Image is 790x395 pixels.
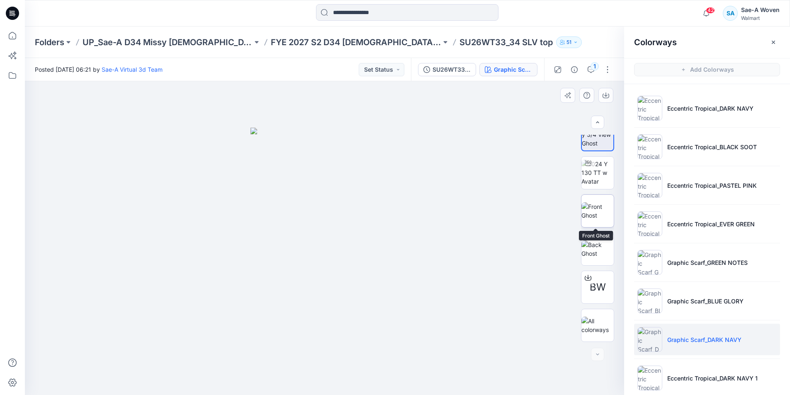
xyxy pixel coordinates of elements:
[35,65,163,74] span: Posted [DATE] 06:21 by
[590,280,606,295] span: BW
[271,36,441,48] a: FYE 2027 S2 D34 [DEMOGRAPHIC_DATA] Woven Tops - Sae-A
[581,160,614,186] img: 2024 Y 130 TT w Avatar
[637,250,662,275] img: Graphic Scarf_GREEN NOTES
[667,143,757,151] p: Eccentric Tropical_BLACK SOOT
[581,240,614,258] img: Back Ghost
[637,366,662,390] img: Eccentric Tropical_DARK NAVY 1
[637,288,662,313] img: Graphic Scarf_BLUE GLORY
[667,297,744,305] p: Graphic Scarf_BLUE GLORY
[637,173,662,198] img: Eccentric Tropical_PASTEL PINK
[102,66,163,73] a: Sae-A Virtual 3d Team
[556,36,582,48] button: 51
[637,211,662,236] img: Eccentric Tropical_EVER GREEN
[667,181,757,190] p: Eccentric Tropical_PASTEL PINK
[494,65,532,74] div: Graphic Scarf_DARK NAVY
[667,104,754,113] p: Eccentric Tropical_DARK NAVY
[35,36,64,48] a: Folders
[667,220,755,228] p: Eccentric Tropical_EVER GREEN
[581,317,614,334] img: All colorways
[706,7,715,14] span: 42
[581,202,614,220] img: Front Ghost
[667,374,758,383] p: Eccentric Tropical_DARK NAVY 1
[667,258,748,267] p: Graphic Scarf_GREEN NOTES
[634,37,677,47] h2: Colorways
[723,6,738,21] div: SA
[591,62,599,70] div: 1
[433,65,471,74] div: SU26WT33_REV2_COLORS
[418,63,476,76] button: SU26WT33_REV2_COLORS
[83,36,253,48] a: UP_Sae-A D34 Missy [DEMOGRAPHIC_DATA] Top Woven
[582,121,613,148] img: Colorway 3/4 View Ghost
[637,134,662,159] img: Eccentric Tropical_BLACK SOOT
[667,335,741,344] p: Graphic Scarf_DARK NAVY
[566,38,571,47] p: 51
[637,327,662,352] img: Graphic Scarf_DARK NAVY
[459,36,553,48] p: SU26WT33_34 SLV top
[568,63,581,76] button: Details
[637,96,662,121] img: Eccentric Tropical_DARK NAVY
[741,15,780,21] div: Walmart
[584,63,598,76] button: 1
[479,63,537,76] button: Graphic Scarf_DARK NAVY
[741,5,780,15] div: Sae-A Woven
